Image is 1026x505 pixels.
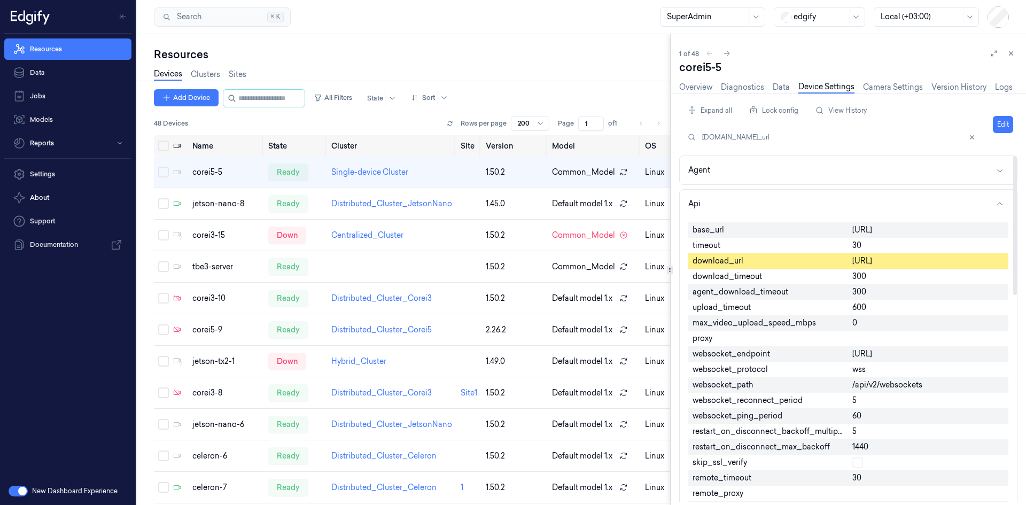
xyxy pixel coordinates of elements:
[158,419,169,430] button: Select row
[863,82,923,93] a: Camera Settings
[852,271,866,282] span: 300
[486,324,543,336] div: 2.26.2
[192,419,260,430] div: jetson-nano-6
[331,419,452,429] a: Distributed_Cluster_JetsonNano
[268,479,308,496] div: ready
[4,62,131,83] a: Data
[645,450,680,462] p: linux
[192,230,260,241] div: corei3-15
[693,286,788,298] span: agent_download_timeout
[486,419,543,430] div: 1.50.2
[852,348,872,360] span: [URL]
[268,258,308,275] div: ready
[993,116,1013,133] button: Edit
[154,68,182,81] a: Devices
[486,356,543,367] div: 1.49.0
[645,167,680,178] p: linux
[773,82,790,93] a: Data
[645,356,680,367] p: linux
[486,387,543,399] div: 1.50.2
[634,116,666,131] nav: pagination
[693,364,768,375] span: websocket_protocol
[331,293,432,303] a: Distributed_Cluster_Corei3
[114,8,131,25] button: Toggle Navigation
[229,69,246,80] a: Sites
[191,69,220,80] a: Clusters
[486,261,543,273] div: 1.50.2
[641,135,684,157] th: OS
[192,167,260,178] div: corei5-5
[679,49,699,58] span: 1 of 48
[679,82,712,93] a: Overview
[268,164,308,181] div: ready
[552,450,612,462] span: Default model 1.x
[4,86,131,107] a: Jobs
[811,102,871,119] button: View History
[158,356,169,367] button: Select row
[548,135,641,157] th: Model
[192,450,260,462] div: celeron-6
[158,387,169,398] button: Select row
[688,165,710,176] div: Agent
[693,333,712,344] span: proxy
[552,230,615,241] span: Common_Model
[268,290,308,307] div: ready
[721,82,764,93] a: Diagnostics
[645,198,680,209] p: linux
[693,410,782,422] span: websocket_ping_period
[188,135,264,157] th: Name
[680,156,1017,184] button: Agent
[158,293,169,304] button: Select row
[331,483,437,492] a: Distributed_Cluster_Celeron
[154,89,219,106] button: Add Device
[331,230,403,240] a: Centralized_Cluster
[608,119,625,128] span: of 1
[645,324,680,336] p: linux
[693,472,751,484] span: remote_timeout
[158,230,169,240] button: Select row
[192,356,260,367] div: jetson-tx2-1
[4,211,131,232] a: Support
[192,482,260,493] div: celeron-7
[486,482,543,493] div: 1.50.2
[852,364,866,375] span: wss
[268,321,308,338] div: ready
[486,230,543,241] div: 1.50.2
[268,227,306,244] div: down
[268,353,306,370] div: down
[154,119,188,128] span: 48 Devices
[331,451,437,461] a: Distributed_Cluster_Celeron
[645,230,680,241] p: linux
[268,195,308,212] div: ready
[852,286,866,298] span: 300
[852,379,922,391] span: /api/v2/websockets
[693,240,720,251] span: timeout
[852,224,872,236] span: [URL]
[683,100,736,121] div: Expand all
[693,441,830,453] span: restart_on_disconnect_max_backoff
[552,419,612,430] span: Default model 1.x
[852,472,861,484] span: 30
[693,379,753,391] span: websocket_path
[158,198,169,209] button: Select row
[461,483,463,492] a: 1
[552,198,612,209] span: Default model 1.x
[693,317,816,329] span: max_video_upload_speed_mbps
[679,60,1017,75] div: corei5-5
[693,395,803,406] span: websocket_reconnect_period
[4,234,131,255] a: Documentation
[645,419,680,430] p: linux
[461,388,477,398] a: Site1
[481,135,548,157] th: Version
[268,384,308,401] div: ready
[331,167,408,177] a: Single-device Cluster
[852,395,857,406] span: 5
[158,141,169,151] button: Select all
[158,261,169,272] button: Select row
[4,133,131,154] button: Reports
[693,426,844,437] span: restart_on_disconnect_backoff_multiplier
[552,387,612,399] span: Default model 1.x
[552,482,612,493] span: Default model 1.x
[4,109,131,130] a: Models
[552,261,615,273] span: Common_Model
